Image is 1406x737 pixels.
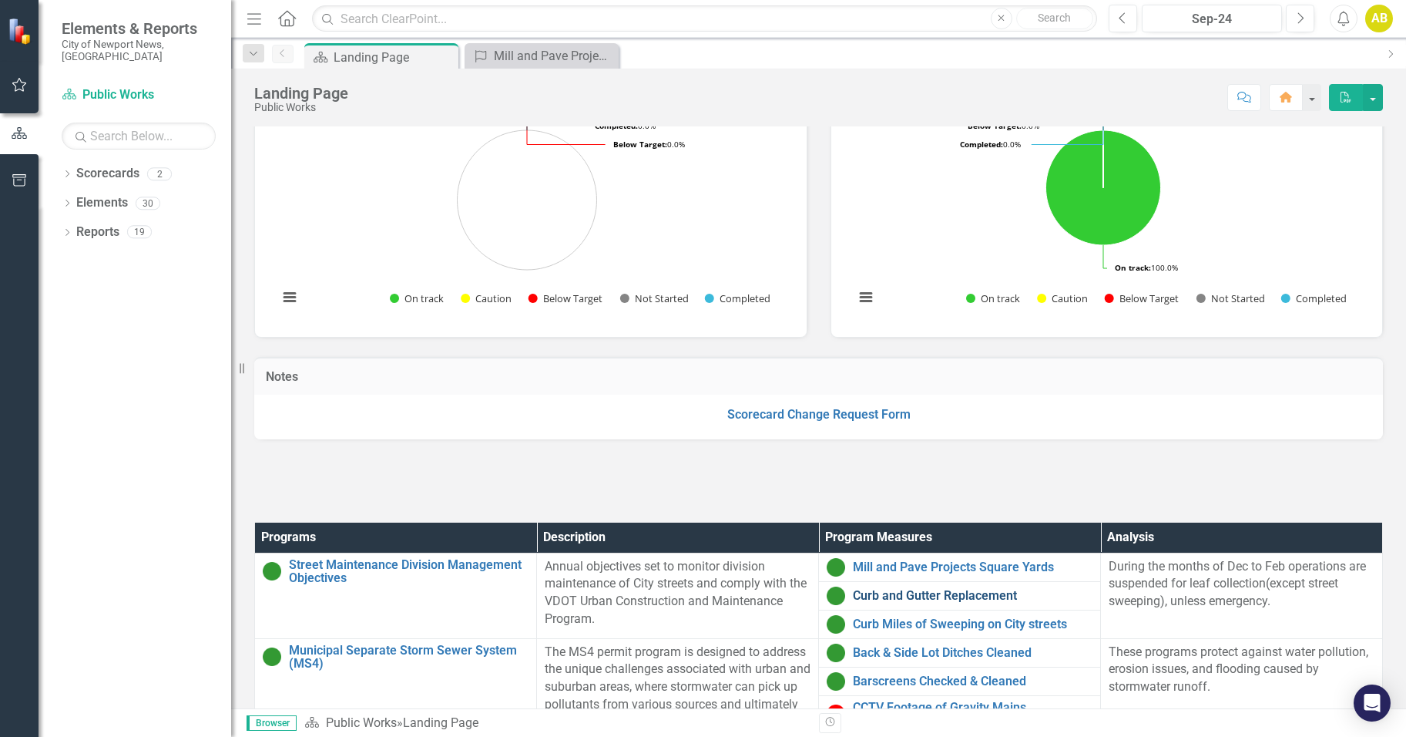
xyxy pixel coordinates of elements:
[1142,5,1283,32] button: Sep-24
[727,407,911,422] a: Scorecard Change Request Form
[270,90,784,321] svg: Interactive chart
[1196,291,1264,305] button: Show Not Started
[289,558,529,585] a: Street Maintenance Division Management Objectives
[613,139,667,150] tspan: Below Target:
[853,589,1092,603] a: Curb and Gutter Replacement
[62,19,216,38] span: Elements & Reports
[263,562,281,581] img: On Target
[853,701,1092,728] a: CCTV Footage of Gravity Mains (Stormwater)
[304,715,807,732] div: »
[254,85,348,102] div: Landing Page
[545,644,810,729] span: The MS4 permit program is designed to address the unique challenges associated with urban and sub...
[827,705,845,723] img: Below Target
[613,139,685,150] text: 0.0%
[1109,644,1374,697] p: These programs protect against water pollution, erosion issues, and flooding caused by stormwater...
[279,287,300,308] button: View chart menu, Chart
[266,370,1371,384] h3: Notes
[1115,262,1178,273] text: 100.0%
[468,46,615,66] a: Mill and Pave Projects Square Yards
[855,287,877,308] button: View chart menu, Chart
[62,86,216,104] a: Public Works
[968,120,1039,131] text: 0.0%
[254,102,348,113] div: Public Works
[853,560,1092,574] a: Mill and Pave Projects Square Yards
[76,194,128,212] a: Elements
[1016,8,1093,29] button: Search
[595,120,638,131] tspan: Completed:
[635,291,689,305] text: Not Started
[1109,558,1374,611] p: During the months of Dec to Feb operations are suspended for leaf collection(except street sweepi...
[1210,291,1264,305] text: Not Started
[705,291,770,305] button: Show Completed
[545,559,807,627] span: Annual objectives set to monitor division maintenance of City streets and comply with the VDOT Ur...
[1045,130,1160,245] path: On track, 4.
[312,5,1096,32] input: Search ClearPoint...
[326,715,397,730] a: Public Works
[390,291,444,305] button: Show On track
[529,291,603,305] button: Show Below Target
[827,587,845,605] img: On Target
[827,672,845,691] img: On Target
[1037,291,1088,305] button: Show Caution
[62,38,216,63] small: City of Newport News, [GEOGRAPHIC_DATA]
[827,558,845,577] img: On Target
[1354,685,1391,722] div: Open Intercom Messenger
[334,48,455,67] div: Landing Page
[289,644,529,671] a: Municipal Separate Storm Sewer System (MS4)
[847,90,1367,321] div: Chart. Highcharts interactive chart.
[1038,12,1071,24] span: Search
[147,167,172,180] div: 2
[76,224,119,241] a: Reports
[136,197,160,210] div: 30
[847,90,1360,321] svg: Interactive chart
[62,123,216,150] input: Search Below...
[595,120,656,131] text: 0.0%
[827,644,845,662] img: On Target
[1281,291,1347,305] button: Show Completed
[263,648,281,666] img: On Target
[853,646,1092,660] a: Back & Side Lot Ditches Cleaned
[853,675,1092,688] a: Barscreens Checked & Cleaned
[968,120,1022,131] tspan: Below Target:
[620,291,688,305] button: Show Not Started
[960,139,1021,150] text: 0.0%
[494,46,615,66] div: Mill and Pave Projects Square Yards
[127,226,152,239] div: 19
[827,615,845,634] img: On Target
[270,90,791,321] div: Chart. Highcharts interactive chart.
[1105,291,1179,305] button: Show Below Target
[76,165,139,183] a: Scorecards
[1147,10,1277,29] div: Sep-24
[853,618,1092,631] a: Curb Miles of Sweeping on City streets
[461,291,512,305] button: Show Caution
[966,291,1020,305] button: Show On track
[1115,262,1151,273] tspan: On track:
[1365,5,1393,32] button: AB
[247,715,297,731] span: Browser
[960,139,1003,150] tspan: Completed:
[403,715,478,730] div: Landing Page
[8,17,35,44] img: ClearPoint Strategy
